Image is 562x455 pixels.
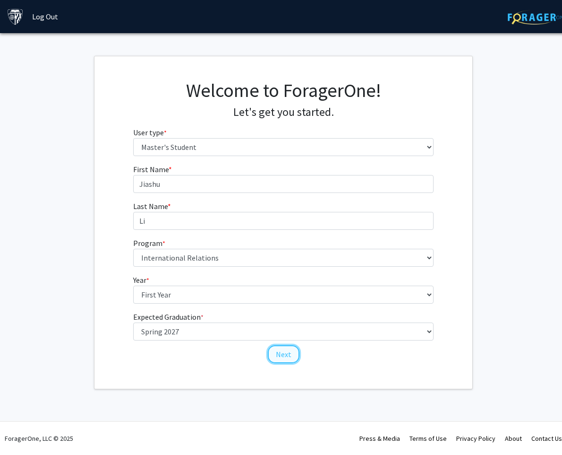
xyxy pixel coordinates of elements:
[133,237,165,249] label: Program
[133,201,168,211] span: Last Name
[7,9,24,25] img: Johns Hopkins University Logo
[456,434,495,443] a: Privacy Policy
[268,345,299,363] button: Next
[133,79,434,102] h1: Welcome to ForagerOne!
[359,434,400,443] a: Press & Media
[409,434,447,443] a: Terms of Use
[505,434,522,443] a: About
[133,311,204,323] label: Expected Graduation
[133,274,149,286] label: Year
[133,127,167,138] label: User type
[531,434,562,443] a: Contact Us
[133,105,434,119] h4: Let's get you started.
[7,412,40,448] iframe: Chat
[133,165,169,174] span: First Name
[5,422,73,455] div: ForagerOne, LLC © 2025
